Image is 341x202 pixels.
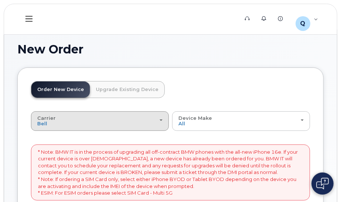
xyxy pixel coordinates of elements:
img: Open chat [316,178,329,189]
a: Order New Device [31,81,90,98]
span: Bell [37,121,47,126]
button: Carrier Bell [31,111,169,130]
span: Device Make [178,115,212,121]
button: Device Make All [172,111,310,130]
span: All [178,121,185,126]
a: Upgrade Existing Device [90,81,164,98]
h1: New Order [17,43,324,56]
p: * Note: BMW IT is in the process of upgrading all off-contract BMW phones with the all-new iPhone... [38,149,303,196]
span: Carrier [37,115,56,121]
